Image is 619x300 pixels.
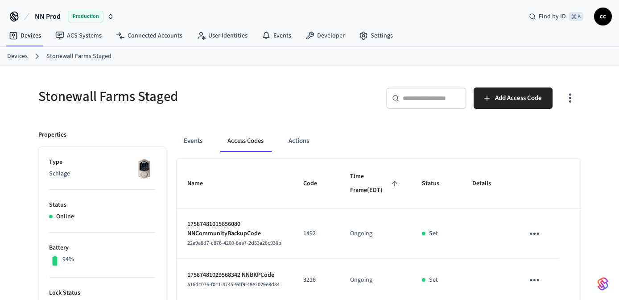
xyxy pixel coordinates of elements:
a: Events [255,28,298,44]
p: Lock Status [49,288,155,298]
button: Events [177,130,210,152]
p: 3216 [303,275,329,285]
p: Status [49,200,155,210]
p: Set [429,229,438,238]
td: Ongoing [339,209,411,259]
p: 1492 [303,229,329,238]
p: 94% [62,255,74,264]
span: Time Frame(EDT) [350,170,400,198]
div: Find by ID⌘ K [522,8,590,25]
a: Devices [7,52,28,61]
button: Access Codes [220,130,271,152]
img: SeamLogoGradient.69752ec5.svg [598,277,608,291]
h5: Stonewall Farms Staged [38,87,304,106]
span: ⌘ K [569,12,583,21]
p: Schlage [49,169,155,179]
p: 17587481015656080 NNCommunityBackupCode [187,220,282,238]
a: Connected Accounts [109,28,190,44]
p: Properties [38,130,66,140]
div: ant example [177,130,581,152]
span: NN Prod [35,11,61,22]
img: Schlage Sense Smart Deadbolt with Camelot Trim, Front [133,158,155,180]
span: a16dc076-f0c1-4745-9df9-48e2029e3d34 [187,281,280,288]
p: Battery [49,243,155,253]
a: User Identities [190,28,255,44]
a: Developer [298,28,352,44]
span: Production [68,11,103,22]
p: Type [49,158,155,167]
button: Actions [281,130,316,152]
a: ACS Systems [48,28,109,44]
a: Settings [352,28,400,44]
span: Name [187,177,215,191]
span: Find by ID [539,12,566,21]
a: Devices [2,28,48,44]
button: cc [594,8,612,25]
p: Online [56,212,74,221]
span: Code [303,177,329,191]
span: 22a9a8d7-c876-4200-8ea7-2d53a28c930b [187,239,281,247]
a: Stonewall Farms Staged [46,52,111,61]
p: Set [429,275,438,285]
span: Details [472,177,503,191]
button: Add Access Code [474,87,553,109]
span: cc [595,8,611,25]
p: 17587481029568342 NNBKPCode [187,271,282,280]
span: Add Access Code [495,92,542,104]
span: Status [422,177,451,191]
